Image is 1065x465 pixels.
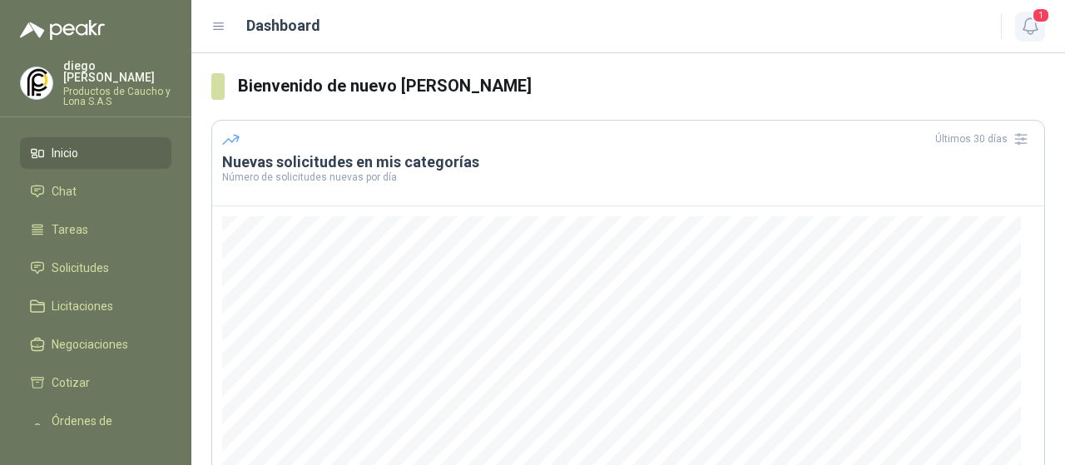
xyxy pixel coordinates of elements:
[20,176,171,207] a: Chat
[21,67,52,99] img: Company Logo
[52,335,128,354] span: Negociaciones
[52,220,88,239] span: Tareas
[20,367,171,398] a: Cotizar
[52,373,90,392] span: Cotizar
[20,329,171,360] a: Negociaciones
[52,182,77,200] span: Chat
[1015,12,1045,42] button: 1
[52,144,78,162] span: Inicio
[20,137,171,169] a: Inicio
[20,252,171,284] a: Solicitudes
[20,214,171,245] a: Tareas
[20,20,105,40] img: Logo peakr
[52,259,109,277] span: Solicitudes
[222,172,1034,182] p: Número de solicitudes nuevas por día
[20,290,171,322] a: Licitaciones
[1032,7,1050,23] span: 1
[52,297,113,315] span: Licitaciones
[63,87,171,106] p: Productos de Caucho y Lona S.A.S
[935,126,1034,152] div: Últimos 30 días
[63,60,171,83] p: diego [PERSON_NAME]
[246,14,320,37] h1: Dashboard
[222,152,1034,172] h3: Nuevas solicitudes en mis categorías
[238,73,1046,99] h3: Bienvenido de nuevo [PERSON_NAME]
[52,412,156,448] span: Órdenes de Compra
[20,405,171,455] a: Órdenes de Compra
